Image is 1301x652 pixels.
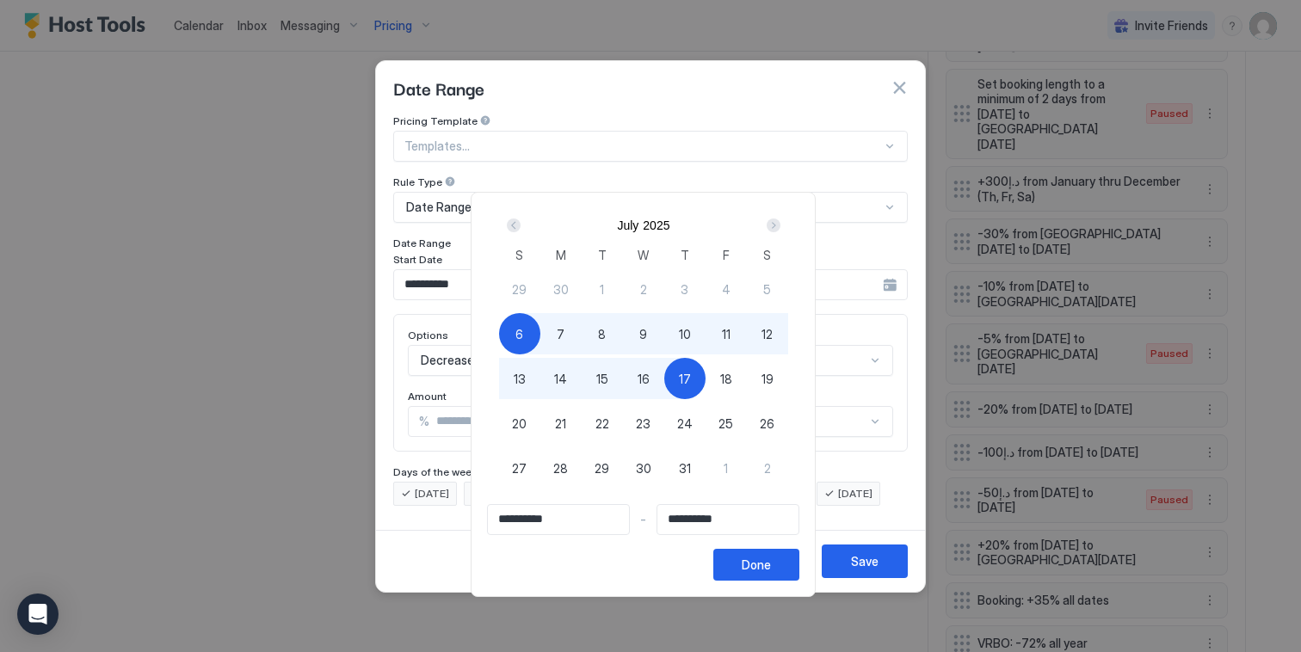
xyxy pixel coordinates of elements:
[514,370,526,388] span: 13
[747,268,788,310] button: 5
[706,313,747,354] button: 11
[761,325,773,343] span: 12
[679,325,691,343] span: 10
[556,246,566,264] span: M
[623,403,664,444] button: 23
[720,370,732,388] span: 18
[553,459,568,477] span: 28
[595,415,609,433] span: 22
[664,313,706,354] button: 10
[664,358,706,399] button: 17
[499,268,540,310] button: 29
[679,370,691,388] span: 17
[512,415,527,433] span: 20
[499,447,540,489] button: 27
[763,246,771,264] span: S
[598,325,606,343] span: 8
[540,268,582,310] button: 30
[503,215,527,236] button: Prev
[723,246,730,264] span: F
[638,246,649,264] span: W
[623,268,664,310] button: 2
[636,459,651,477] span: 30
[499,403,540,444] button: 20
[582,268,623,310] button: 1
[764,459,771,477] span: 2
[747,403,788,444] button: 26
[664,268,706,310] button: 3
[747,358,788,399] button: 19
[598,246,607,264] span: T
[706,447,747,489] button: 1
[499,358,540,399] button: 13
[499,313,540,354] button: 6
[596,370,608,388] span: 15
[623,447,664,489] button: 30
[747,447,788,489] button: 2
[623,313,664,354] button: 9
[17,594,59,635] div: Open Intercom Messenger
[718,415,733,433] span: 25
[595,459,609,477] span: 29
[763,280,771,298] span: 5
[540,403,582,444] button: 21
[713,549,799,581] button: Done
[639,325,647,343] span: 9
[679,459,691,477] span: 31
[553,280,569,298] span: 30
[554,370,567,388] span: 14
[706,268,747,310] button: 4
[657,505,798,534] input: Input Field
[557,325,564,343] span: 7
[724,459,728,477] span: 1
[640,280,647,298] span: 2
[555,415,566,433] span: 21
[722,325,731,343] span: 11
[760,415,774,433] span: 26
[761,215,784,236] button: Next
[582,313,623,354] button: 8
[623,358,664,399] button: 16
[706,358,747,399] button: 18
[742,556,771,574] div: Done
[512,280,527,298] span: 29
[761,370,774,388] span: 19
[512,459,527,477] span: 27
[722,280,731,298] span: 4
[643,218,669,232] button: 2025
[681,280,688,298] span: 3
[681,246,689,264] span: T
[706,403,747,444] button: 25
[488,505,629,534] input: Input Field
[640,512,646,527] span: -
[638,370,650,388] span: 16
[540,358,582,399] button: 14
[677,415,693,433] span: 24
[515,325,523,343] span: 6
[540,313,582,354] button: 7
[540,447,582,489] button: 28
[664,447,706,489] button: 31
[617,218,638,232] button: July
[747,313,788,354] button: 12
[636,415,650,433] span: 23
[582,358,623,399] button: 15
[515,246,523,264] span: S
[664,403,706,444] button: 24
[600,280,604,298] span: 1
[582,447,623,489] button: 29
[582,403,623,444] button: 22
